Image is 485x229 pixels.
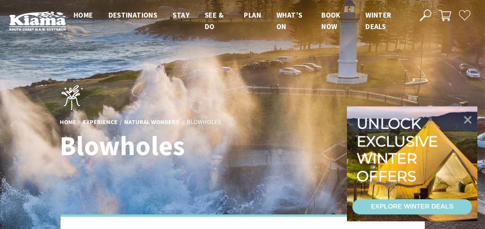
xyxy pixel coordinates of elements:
a: Home [60,118,76,126]
span: Home [74,10,93,20]
span: Destinations [109,10,158,20]
div: Unlock exclusive winter offers [357,115,441,185]
span: Book now [321,10,340,31]
span: Plan [244,10,261,20]
span: What’s On [276,10,302,31]
a: Experience [83,118,118,126]
a: Natural Wonders [124,118,179,126]
div: EXPLORE WINTER DEALS [371,199,453,214]
span: Winter Deals [365,10,391,31]
li: Blowholes [187,117,221,127]
h1: Blowholes [60,131,276,160]
span: Stay [173,10,189,20]
a: EXPLORE WINTER DEALS [352,199,472,214]
span: See & Do [205,10,224,31]
nav: Main Menu [66,9,411,33]
img: Kiama Logo [9,11,66,31]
